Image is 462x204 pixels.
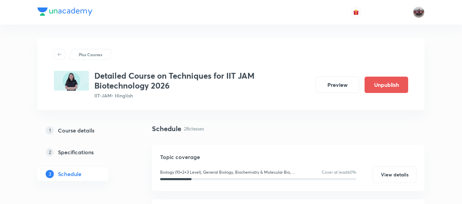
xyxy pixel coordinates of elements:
[184,125,204,132] p: 28 classes
[58,126,94,135] h5: Course details
[46,148,54,156] p: 2
[160,153,416,161] h5: Topic coverage
[37,7,92,16] img: Company Logo
[315,77,359,93] button: Preview
[353,9,359,15] img: avatar
[322,169,356,175] p: Cover at least 60 %
[94,71,310,91] h3: Detailed Course on Techniques for IIT JAM Biotechnology 2026
[152,124,181,134] h4: Schedule
[413,6,425,18] img: amirhussain Hussain
[37,145,130,159] a: 2Specifications
[94,92,310,99] p: IIT-JAM • Hinglish
[46,170,54,178] p: 3
[373,167,416,183] button: View details
[37,124,130,137] a: 1Course details
[58,148,94,156] h5: Specifications
[46,126,54,135] p: 1
[351,7,361,18] button: avatar
[79,51,102,58] p: Plus Courses
[160,169,303,175] p: Biology (10+2+3 Level), General Biology, Biochemistry & Molecular Bio, Biophysics
[365,77,408,93] button: Unpublish
[54,71,89,91] img: EA3564CC-9C8B-44AD-93D5-1FD4A1FB455F_plus.png
[58,170,81,178] h5: Schedule
[37,7,92,17] a: Company Logo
